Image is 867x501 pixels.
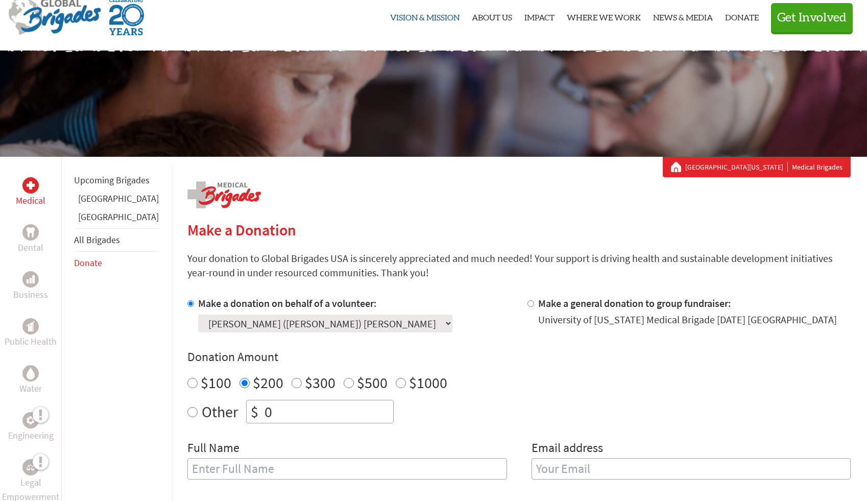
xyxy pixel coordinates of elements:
div: Business [22,271,39,288]
button: Get Involved [771,3,853,32]
div: Water [22,365,39,381]
a: MedicalMedical [16,177,45,208]
input: Enter Amount [262,400,393,423]
li: Greece [74,192,159,210]
div: Engineering [22,412,39,428]
p: Medical [16,194,45,208]
label: Other [202,400,238,423]
p: Public Health [5,335,57,349]
label: $200 [253,373,283,392]
label: Make a donation on behalf of a volunteer: [198,297,377,309]
a: All Brigades [74,234,120,246]
div: Legal Empowerment [22,459,39,475]
img: Legal Empowerment [27,464,35,470]
div: Medical Brigades [671,162,842,172]
label: $300 [305,373,335,392]
input: Enter Full Name [187,458,507,480]
h4: Donation Amount [187,349,851,365]
a: EngineeringEngineering [8,412,54,443]
img: Engineering [27,416,35,424]
label: $500 [357,373,388,392]
label: Email address [532,440,603,458]
p: Water [19,381,42,396]
img: logo-medical.png [187,181,261,208]
li: Honduras [74,210,159,228]
div: University of [US_STATE] Medical Brigade [DATE] [GEOGRAPHIC_DATA] [538,313,837,327]
p: Engineering [8,428,54,443]
img: Business [27,275,35,283]
a: WaterWater [19,365,42,396]
label: Full Name [187,440,239,458]
li: All Brigades [74,228,159,252]
h2: Make a Donation [187,221,851,239]
input: Your Email [532,458,851,480]
img: Medical [27,181,35,189]
p: Business [13,288,48,302]
img: Dental [27,227,35,237]
label: Make a general donation to group fundraiser: [538,297,731,309]
div: Dental [22,224,39,241]
a: [GEOGRAPHIC_DATA] [78,211,159,223]
li: Donate [74,252,159,274]
span: Get Involved [777,12,847,24]
a: Donate [74,257,102,269]
p: Dental [18,241,43,255]
a: BusinessBusiness [13,271,48,302]
div: Public Health [22,318,39,335]
a: Upcoming Brigades [74,174,150,186]
p: Your donation to Global Brigades USA is sincerely appreciated and much needed! Your support is dr... [187,251,851,280]
img: Water [27,367,35,379]
a: [GEOGRAPHIC_DATA] [78,193,159,204]
div: Medical [22,177,39,194]
label: $1000 [409,373,447,392]
label: $100 [201,373,231,392]
a: DentalDental [18,224,43,255]
li: Upcoming Brigades [74,169,159,192]
a: [GEOGRAPHIC_DATA][US_STATE] [685,162,788,172]
div: $ [247,400,262,423]
img: Public Health [27,321,35,331]
a: Public HealthPublic Health [5,318,57,349]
